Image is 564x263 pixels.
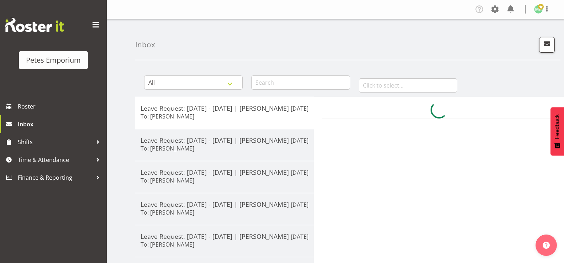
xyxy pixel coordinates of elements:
[141,104,309,112] h5: Leave Request: [DATE] - [DATE] | [PERSON_NAME]
[291,136,309,145] p: [DATE]
[534,5,543,14] img: melanie-richardson713.jpg
[18,137,93,147] span: Shifts
[291,200,309,209] p: [DATE]
[18,101,103,112] span: Roster
[291,104,309,113] p: [DATE]
[141,209,194,216] h6: To: [PERSON_NAME]
[251,75,350,90] input: Search
[554,114,560,139] span: Feedback
[141,241,194,248] h6: To: [PERSON_NAME]
[141,232,309,240] h5: Leave Request: [DATE] - [DATE] | [PERSON_NAME]
[291,168,309,177] p: [DATE]
[550,107,564,156] button: Feedback - Show survey
[18,172,93,183] span: Finance & Reporting
[141,145,194,152] h6: To: [PERSON_NAME]
[141,177,194,184] h6: To: [PERSON_NAME]
[359,78,457,93] input: Click to select...
[141,136,309,144] h5: Leave Request: [DATE] - [DATE] | [PERSON_NAME]
[135,41,155,49] h4: Inbox
[5,18,64,32] img: Rosterit website logo
[18,154,93,165] span: Time & Attendance
[141,113,194,120] h6: To: [PERSON_NAME]
[141,200,309,208] h5: Leave Request: [DATE] - [DATE] | [PERSON_NAME]
[26,55,81,65] div: Petes Emporium
[18,119,103,130] span: Inbox
[141,168,309,176] h5: Leave Request: [DATE] - [DATE] | [PERSON_NAME]
[291,232,309,241] p: [DATE]
[543,242,550,249] img: help-xxl-2.png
